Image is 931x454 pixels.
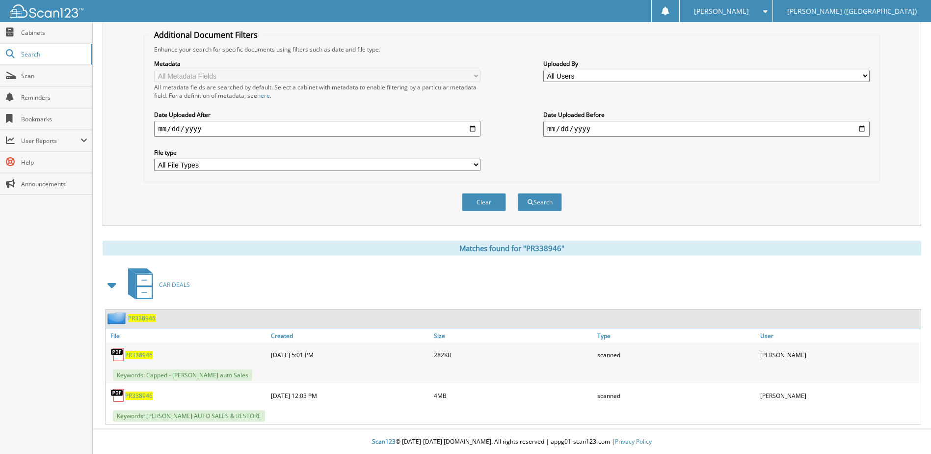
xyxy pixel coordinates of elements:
[268,329,431,342] a: Created
[21,137,80,145] span: User Reports
[154,59,480,68] label: Metadata
[758,386,921,405] div: [PERSON_NAME]
[110,388,125,403] img: PDF.png
[595,386,758,405] div: scanned
[149,45,874,54] div: Enhance your search for specific documents using filters such as date and file type.
[543,59,870,68] label: Uploaded By
[615,437,652,446] a: Privacy Policy
[21,180,87,188] span: Announcements
[103,241,921,255] div: Matches found for "PR338946"
[154,148,480,157] label: File type
[125,351,153,359] a: PR338946
[257,91,270,100] a: here
[159,281,190,289] span: CAR DEALS
[93,430,931,454] div: © [DATE]-[DATE] [DOMAIN_NAME]. All rights reserved | appg01-scan123-com |
[595,329,758,342] a: Type
[125,392,153,400] a: PR338946
[694,8,749,14] span: [PERSON_NAME]
[268,386,431,405] div: [DATE] 12:03 PM
[21,28,87,37] span: Cabinets
[154,111,480,119] label: Date Uploaded After
[787,8,917,14] span: [PERSON_NAME] ([GEOGRAPHIC_DATA])
[431,345,594,365] div: 282KB
[154,121,480,137] input: start
[107,312,128,324] img: folder2.png
[106,329,268,342] a: File
[110,347,125,362] img: PDF.png
[268,345,431,365] div: [DATE] 5:01 PM
[21,50,86,58] span: Search
[149,29,263,40] legend: Additional Document Filters
[882,407,931,454] iframe: Chat Widget
[758,329,921,342] a: User
[518,193,562,211] button: Search
[543,121,870,137] input: end
[21,72,87,80] span: Scan
[543,111,870,119] label: Date Uploaded Before
[21,115,87,123] span: Bookmarks
[128,314,156,322] a: PR338946
[462,193,506,211] button: Clear
[122,265,190,304] a: CAR DEALS
[113,410,265,422] span: Keywords: [PERSON_NAME] AUTO SALES & RESTORE
[758,345,921,365] div: [PERSON_NAME]
[21,158,87,167] span: Help
[431,386,594,405] div: 4MB
[431,329,594,342] a: Size
[154,83,480,100] div: All metadata fields are searched by default. Select a cabinet with metadata to enable filtering b...
[372,437,396,446] span: Scan123
[10,4,83,18] img: scan123-logo-white.svg
[595,345,758,365] div: scanned
[21,93,87,102] span: Reminders
[113,369,252,381] span: Keywords: Capped - [PERSON_NAME] auto Sales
